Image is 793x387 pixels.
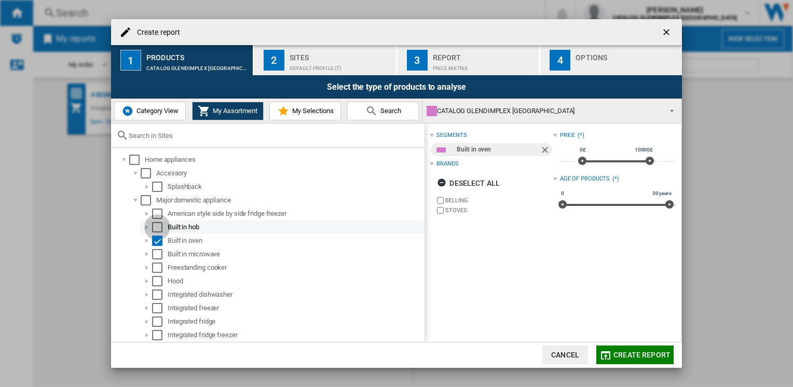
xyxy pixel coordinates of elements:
[156,195,423,205] div: Major domestic appliance
[152,276,168,286] md-checkbox: Select
[433,60,535,71] div: Price Matrix
[168,330,423,340] div: Integrated fridge freezer
[550,50,570,71] div: 4
[168,262,423,273] div: Freestanding cooker
[661,27,674,39] ng-md-icon: getI18NText('BUTTONS.CLOSE_DIALOG')
[145,155,423,165] div: Home appliances
[576,49,678,60] div: Options
[290,49,392,60] div: Sites
[578,146,587,154] span: 0£
[152,236,168,246] md-checkbox: Select
[542,345,588,364] button: Cancel
[152,209,168,219] md-checkbox: Select
[111,75,682,99] div: Select the type of products to analyse
[633,146,654,154] span: 10000£
[559,189,566,198] span: 0
[254,45,397,75] button: 2 Sites Default profile (7)
[596,345,674,364] button: Create report
[152,330,168,340] md-checkbox: Select
[210,107,257,115] span: My Assortment
[445,206,553,214] label: STOVES
[152,303,168,313] md-checkbox: Select
[152,249,168,259] md-checkbox: Select
[152,262,168,273] md-checkbox: Select
[114,102,186,120] button: Category View
[146,60,249,71] div: CATALOG GLENDIMPLEX [GEOGRAPHIC_DATA]:Built in oven
[129,155,145,165] md-checkbox: Select
[378,107,401,115] span: Search
[168,236,423,246] div: Built in oven
[146,49,249,60] div: Products
[168,316,423,327] div: Integrated fridge
[437,174,500,192] div: Deselect all
[264,50,284,71] div: 2
[111,45,254,75] button: 1 Products CATALOG GLENDIMPLEX [GEOGRAPHIC_DATA]:Built in oven
[269,102,341,120] button: My Selections
[427,104,661,118] div: CATALOG GLENDIMPLEX [GEOGRAPHIC_DATA]
[657,22,678,43] button: getI18NText('BUTTONS.CLOSE_DIALOG')
[152,222,168,232] md-checkbox: Select
[445,197,553,204] label: BELLING
[134,107,179,115] span: Category View
[156,168,423,178] div: Accessory
[141,195,156,205] md-checkbox: Select
[152,316,168,327] md-checkbox: Select
[290,107,334,115] span: My Selections
[141,168,156,178] md-checkbox: Select
[168,276,423,286] div: Hood
[433,49,535,60] div: Report
[152,289,168,300] md-checkbox: Select
[168,222,423,232] div: Built in hob
[398,45,540,75] button: 3 Report Price Matrix
[168,209,423,219] div: American style side by side fridge freezer
[152,182,168,192] md-checkbox: Select
[540,45,682,75] button: 4 Options
[168,182,423,192] div: Splashback
[436,131,467,140] div: segments
[168,303,423,313] div: Integrated freezer
[437,207,444,214] input: brand.name
[132,27,180,38] h4: Create report
[121,105,134,117] img: wiser-icon-blue.png
[168,289,423,300] div: Integrated dishwasher
[168,249,423,259] div: Built in microwave
[347,102,419,120] button: Search
[192,102,264,120] button: My Assortment
[120,50,141,71] div: 1
[560,175,610,183] div: Age of products
[651,189,673,198] span: 30 years
[290,60,392,71] div: Default profile (7)
[129,132,419,140] input: Search in Sites
[434,174,503,192] button: Deselect all
[613,351,671,359] span: Create report
[457,143,539,156] div: Built in oven
[436,160,458,168] div: Brands
[560,131,576,140] div: Price
[540,145,552,157] ng-md-icon: Remove
[437,197,444,204] input: brand.name
[407,50,428,71] div: 3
